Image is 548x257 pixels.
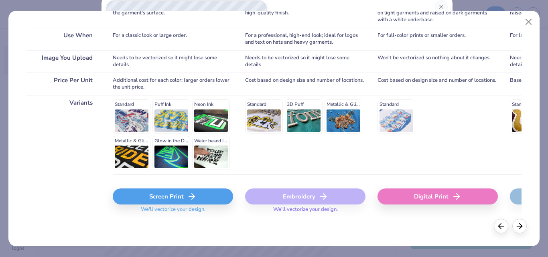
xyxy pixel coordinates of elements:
[113,28,233,50] div: For a classic look or large order.
[521,14,536,30] button: Close
[26,95,101,174] div: Variants
[26,73,101,95] div: Price Per Unit
[245,188,365,204] div: Embroidery
[26,28,101,50] div: Use When
[113,50,233,73] div: Needs to be vectorized so it might lose some details
[378,73,498,95] div: Cost based on design size and number of locations.
[378,28,498,50] div: For full-color prints or smaller orders.
[245,50,365,73] div: Needs to be vectorized so it might lose some details
[245,73,365,95] div: Cost based on design size and number of locations.
[113,188,233,204] div: Screen Print
[378,188,498,204] div: Digital Print
[378,50,498,73] div: Won't be vectorized so nothing about it changes
[245,28,365,50] div: For a professional, high-end look; ideal for logos and text on hats and heavy garments.
[26,50,101,73] div: Image You Upload
[138,206,209,218] span: We'll vectorize your design.
[113,73,233,95] div: Additional cost for each color; larger orders lower the unit price.
[270,206,341,218] span: We'll vectorize your design.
